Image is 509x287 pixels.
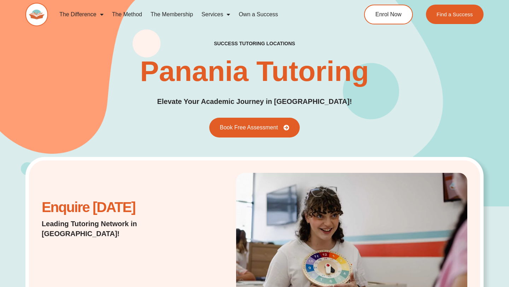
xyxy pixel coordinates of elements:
a: Book Free Assessment [209,118,300,137]
a: Enrol Now [364,5,413,24]
nav: Menu [55,6,338,23]
span: Find a Success [437,12,473,17]
p: Elevate Your Academic Journey in [GEOGRAPHIC_DATA]! [157,96,352,107]
h2: Enquire [DATE] [42,203,194,212]
a: Own a Success [234,6,282,23]
a: The Membership [146,6,197,23]
p: Leading Tutoring Network in [GEOGRAPHIC_DATA]! [42,219,194,239]
a: The Difference [55,6,108,23]
span: Book Free Assessment [220,125,278,130]
h2: success tutoring locations [214,40,295,47]
a: The Method [108,6,146,23]
span: Enrol Now [375,12,402,17]
a: Services [197,6,234,23]
a: Find a Success [426,5,484,24]
h1: Panania Tutoring [140,57,369,86]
